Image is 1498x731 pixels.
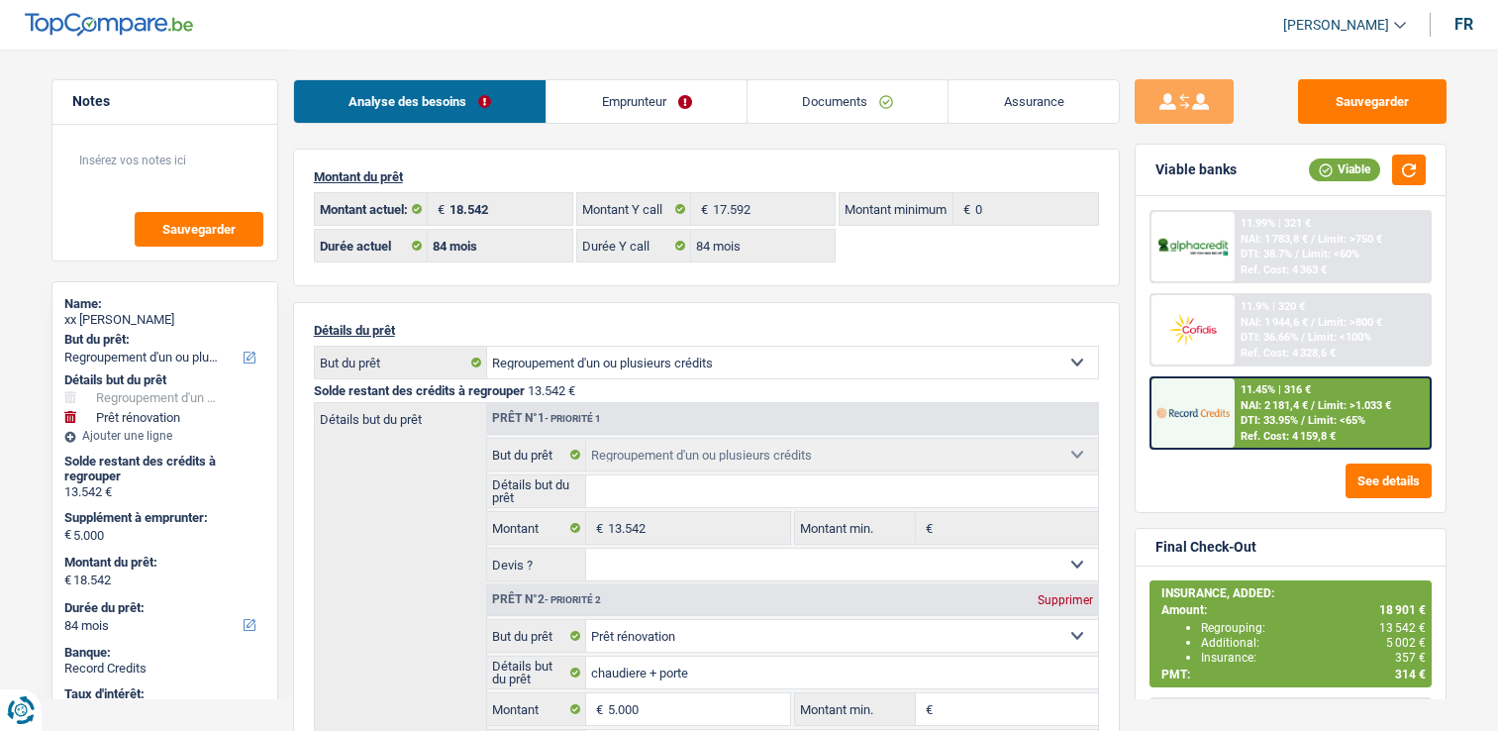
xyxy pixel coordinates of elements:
[1283,17,1389,34] span: [PERSON_NAME]
[1155,161,1237,178] div: Viable banks
[487,439,587,470] label: But du prêt
[315,347,487,378] label: But du prêt
[64,372,265,388] div: Détails but du prêt
[1241,331,1298,344] span: DTI: 36.66%
[64,600,261,616] label: Durée du prêt:
[315,403,486,426] label: Détails but du prêt
[1241,300,1305,313] div: 11.9% | 320 €
[1155,539,1256,556] div: Final Check-Out
[487,657,587,688] label: Détails but du prêt
[25,13,193,37] img: TopCompare Logo
[1156,236,1230,259] img: AlphaCredit
[487,412,606,425] div: Prêt n°1
[1386,636,1426,650] span: 5 002 €
[1318,399,1391,412] span: Limit: >1.033 €
[1301,414,1305,427] span: /
[64,510,261,526] label: Supplément à emprunter:
[1033,594,1098,606] div: Supprimer
[64,454,265,484] div: Solde restant des crédits à regrouper
[1308,331,1371,344] span: Limit: <100%
[1302,248,1359,261] span: Limit: <60%
[1161,603,1426,617] div: Amount:
[1156,394,1230,431] img: Record Credits
[487,620,587,652] label: But du prêt
[916,512,938,544] span: €
[691,193,713,225] span: €
[1161,668,1426,681] div: PMT:
[528,383,575,398] span: 13.542 €
[64,686,265,702] div: Taux d'intérêt:
[64,332,261,348] label: But du prêt:
[1379,603,1426,617] span: 18 901 €
[795,693,916,725] label: Montant min.
[1346,464,1432,498] button: See details
[1241,383,1311,396] div: 11.45% | 316 €
[1161,586,1426,600] div: INSURANCE, ADDED:
[1241,347,1336,360] div: Ref. Cost: 4 328,6 €
[795,512,916,544] label: Montant min.
[1309,158,1380,180] div: Viable
[1395,651,1426,665] span: 357 €
[586,693,608,725] span: €
[840,193,953,225] label: Montant minimum
[314,383,525,398] span: Solde restant des crédits à regrouper
[1241,316,1308,329] span: NAI: 1 944,6 €
[1201,651,1426,665] div: Insurance:
[1308,414,1365,427] span: Limit: <65%
[1241,263,1327,276] div: Ref. Cost: 4 363 €
[1301,331,1305,344] span: /
[487,593,606,606] div: Prêt n°2
[1241,248,1292,261] span: DTI: 38.7%
[72,93,257,110] h5: Notes
[1311,233,1315,246] span: /
[314,169,1099,184] p: Montant du prêt
[916,693,938,725] span: €
[314,323,1099,338] p: Détails du prêt
[315,230,429,261] label: Durée actuel
[487,512,587,544] label: Montant
[1156,311,1230,348] img: Cofidis
[64,296,265,312] div: Name:
[1241,233,1308,246] span: NAI: 1 783,8 €
[1241,414,1298,427] span: DTI: 33.95%
[64,661,265,677] div: Record Credits
[1295,248,1299,261] span: /
[64,527,71,543] span: €
[547,80,747,123] a: Emprunteur
[1318,316,1382,329] span: Limit: >800 €
[487,693,587,725] label: Montant
[949,80,1119,123] a: Assurance
[1318,233,1382,246] span: Limit: >750 €
[1267,9,1406,42] a: [PERSON_NAME]
[586,512,608,544] span: €
[1201,621,1426,635] div: Regrouping:
[162,223,236,236] span: Sauvegarder
[64,573,71,588] span: €
[1311,399,1315,412] span: /
[64,429,265,443] div: Ajouter une ligne
[1395,668,1426,681] span: 314 €
[1311,316,1315,329] span: /
[64,645,265,661] div: Banque:
[953,193,975,225] span: €
[1241,217,1311,230] div: 11.99% | 321 €
[545,594,601,605] span: - Priorité 2
[315,193,429,225] label: Montant actuel:
[487,549,587,580] label: Devis ?
[294,80,547,123] a: Analyse des besoins
[64,312,265,328] div: xx [PERSON_NAME]
[748,80,949,123] a: Documents
[64,484,265,500] div: 13.542 €
[577,230,691,261] label: Durée Y call
[64,555,261,571] label: Montant du prêt:
[1241,430,1336,443] div: Ref. Cost: 4 159,8 €
[577,193,691,225] label: Montant Y call
[1201,636,1426,650] div: Additional:
[135,212,263,247] button: Sauvegarder
[487,475,587,507] label: Détails but du prêt
[1454,15,1473,34] div: fr
[545,413,601,424] span: - Priorité 1
[1241,399,1308,412] span: NAI: 2 181,4 €
[1379,621,1426,635] span: 13 542 €
[1298,79,1447,124] button: Sauvegarder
